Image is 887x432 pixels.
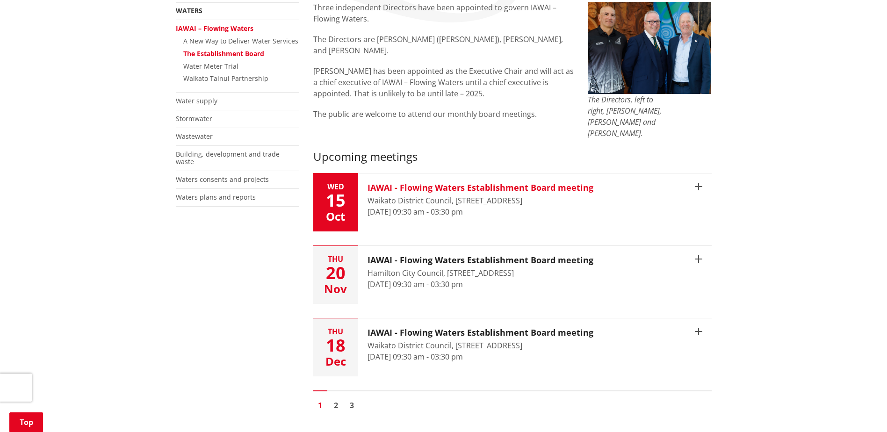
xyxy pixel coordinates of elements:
[313,283,358,295] div: Nov
[9,412,43,432] a: Top
[345,398,359,412] a: Go to page 3
[329,398,343,412] a: Go to page 2
[368,183,593,193] h3: IAWAI - Flowing Waters Establishment Board meeting
[368,340,593,351] div: Waikato District Council, [STREET_ADDRESS]
[313,318,712,376] button: Thu 18 Dec IAWAI - Flowing Waters Establishment Board meeting Waikato District Council, [STREET_A...
[313,255,358,263] div: Thu
[176,132,213,141] a: Wastewater
[176,96,217,105] a: Water supply
[313,65,574,99] p: [PERSON_NAME] has been appointed as the Executive Chair and will act as a chief executive of IAWA...
[313,356,358,367] div: Dec
[183,36,298,45] a: A New Way to Deliver Water Services
[176,175,269,184] a: Waters consents and projects
[313,192,358,209] div: 15
[313,150,712,164] h3: Upcoming meetings
[313,246,712,304] button: Thu 20 Nov IAWAI - Flowing Waters Establishment Board meeting Hamilton City Council, [STREET_ADDR...
[183,49,264,58] a: The Establishment Board
[313,265,358,281] div: 20
[176,114,212,123] a: Stormwater
[313,173,712,231] button: Wed 15 Oct IAWAI - Flowing Waters Establishment Board meeting Waikato District Council, [STREET_A...
[176,193,256,202] a: Waters plans and reports
[313,328,358,335] div: Thu
[368,352,463,362] time: [DATE] 09:30 am - 03:30 pm
[183,62,238,71] a: Water Meter Trial
[588,94,662,138] em: The Directors, left to right, [PERSON_NAME], [PERSON_NAME] and [PERSON_NAME].
[368,195,593,206] div: Waikato District Council, [STREET_ADDRESS]
[368,279,463,289] time: [DATE] 09:30 am - 03:30 pm
[313,183,358,190] div: Wed
[176,6,202,15] a: Waters
[313,2,574,24] p: Three independent Directors have been appointed to govern IAWAI – Flowing Waters.
[313,398,327,412] a: Page 1
[313,34,574,56] p: The Directors are [PERSON_NAME] ([PERSON_NAME]), [PERSON_NAME], and [PERSON_NAME].
[313,390,712,415] nav: Pagination
[588,2,711,94] img: 763803-054_hcc_iawaipowhiri_25jul2025
[368,207,463,217] time: [DATE] 09:30 am - 03:30 pm
[368,328,593,338] h3: IAWAI - Flowing Waters Establishment Board meeting
[183,74,268,83] a: Waikato Tainui Partnership
[313,108,574,120] p: The public are welcome to attend our monthly board meetings.
[844,393,878,426] iframe: Messenger Launcher
[176,24,253,33] a: IAWAI – Flowing Waters
[313,337,358,354] div: 18
[313,211,358,222] div: Oct
[368,255,593,266] h3: IAWAI - Flowing Waters Establishment Board meeting
[368,267,593,279] div: Hamilton City Council, [STREET_ADDRESS]
[176,150,280,166] a: Building, development and trade waste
